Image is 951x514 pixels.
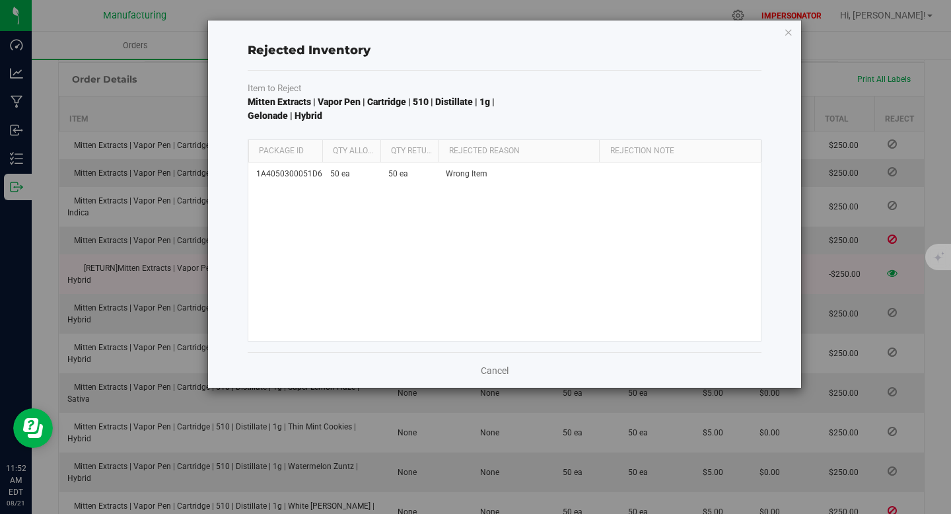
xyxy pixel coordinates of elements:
[13,408,53,448] iframe: Resource center
[446,168,487,180] span: Wrong Item
[380,140,439,163] th: Qty Returned
[481,364,509,377] a: Cancel
[438,140,599,163] th: Rejected Reason
[248,96,495,121] span: Mitten Extracts | Vapor Pen | Cartridge | 510 | Distillate | 1g | Gelonade | Hybrid
[248,42,761,59] div: Rejected Inventory
[333,146,392,155] span: Qty Allocated
[248,83,301,93] span: Item to Reject
[256,168,369,180] span: 1A4050300051D61000117370
[248,140,322,163] th: Package Id
[388,168,408,180] span: 50 ea
[330,168,350,180] span: 50 ea
[599,140,760,163] th: Rejection Note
